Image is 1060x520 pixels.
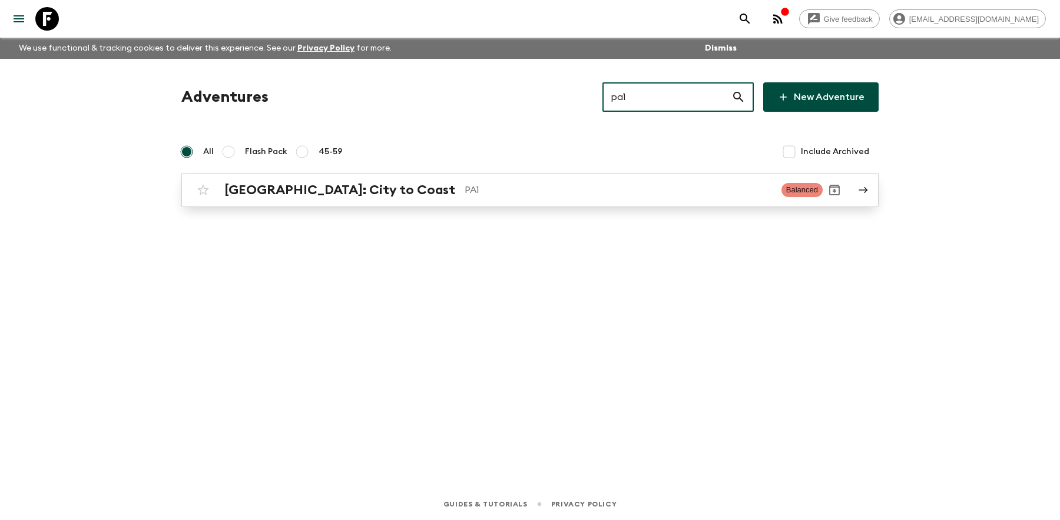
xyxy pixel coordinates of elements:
span: Balanced [781,183,823,197]
a: Privacy Policy [551,498,617,511]
button: Dismiss [702,40,740,56]
div: [EMAIL_ADDRESS][DOMAIN_NAME] [889,9,1046,28]
button: search adventures [733,7,757,31]
span: All [203,146,214,158]
input: e.g. AR1, Argentina [602,81,731,114]
p: PA1 [465,183,772,197]
a: New Adventure [763,82,879,112]
h1: Adventures [181,85,269,109]
a: Privacy Policy [297,44,355,52]
span: Include Archived [801,146,869,158]
a: Give feedback [799,9,880,28]
a: [GEOGRAPHIC_DATA]: City to CoastPA1BalancedArchive [181,173,879,207]
p: We use functional & tracking cookies to deliver this experience. See our for more. [14,38,396,59]
span: Give feedback [817,15,879,24]
a: Guides & Tutorials [443,498,528,511]
span: 45-59 [319,146,343,158]
span: [EMAIL_ADDRESS][DOMAIN_NAME] [903,15,1045,24]
button: Archive [823,178,846,202]
span: Flash Pack [245,146,287,158]
button: menu [7,7,31,31]
h2: [GEOGRAPHIC_DATA]: City to Coast [224,182,455,198]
